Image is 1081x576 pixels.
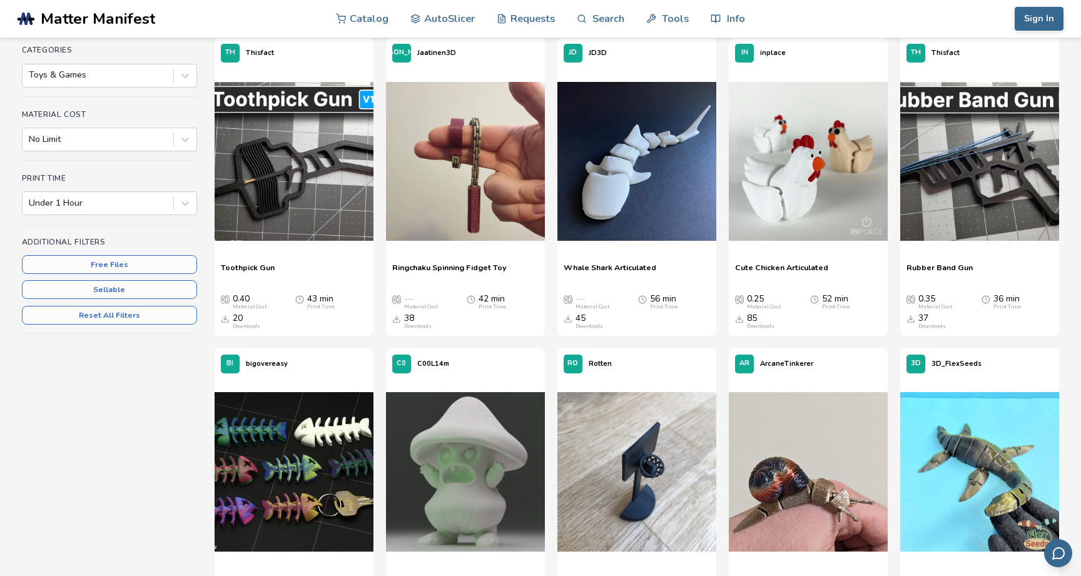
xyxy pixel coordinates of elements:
[564,263,656,281] a: Whale Shark Articulated
[760,46,786,59] p: inplace
[392,313,401,323] span: Downloads
[22,174,197,183] h4: Print Time
[810,294,819,304] span: Average Print Time
[22,46,197,54] h4: Categories
[233,304,266,310] div: Material Cost
[404,323,432,330] div: Downloads
[233,323,260,330] div: Downloads
[1044,539,1072,567] button: Send feedback via email
[226,360,233,368] span: BI
[225,49,235,57] span: TH
[576,313,603,330] div: 45
[993,294,1021,310] div: 36 min
[1015,7,1063,31] button: Sign In
[906,313,915,323] span: Downloads
[221,263,275,281] a: Toothpick Gun
[911,360,921,368] span: 3D
[735,313,744,323] span: Downloads
[404,313,432,330] div: 38
[564,294,572,304] span: Average Cost
[467,294,475,304] span: Average Print Time
[564,313,572,323] span: Downloads
[29,134,31,144] input: No Limit
[638,294,647,304] span: Average Print Time
[918,304,952,310] div: Material Cost
[567,360,578,368] span: RO
[760,357,813,370] p: ArcaneTinkerer
[822,294,850,310] div: 52 min
[911,49,921,57] span: TH
[22,238,197,246] h4: Additional Filters
[747,304,781,310] div: Material Cost
[576,304,609,310] div: Material Cost
[372,49,431,57] span: [PERSON_NAME]
[41,10,155,28] span: Matter Manifest
[246,357,288,370] p: bigovereasy
[307,294,335,310] div: 43 min
[822,304,850,310] div: Print Time
[735,263,828,281] a: Cute Chicken Articulated
[741,49,748,57] span: IN
[233,313,260,330] div: 20
[650,304,678,310] div: Print Time
[739,360,749,368] span: AR
[221,294,230,304] span: Average Cost
[392,263,507,281] a: Ringchaku Spinning Fidget Toy
[918,313,946,330] div: 37
[417,357,449,370] p: C00L14m
[22,306,197,325] button: Reset All Filters
[233,294,266,310] div: 0.40
[576,294,584,304] span: —
[569,49,577,57] span: JD
[417,46,456,59] p: Jaatinen3D
[22,280,197,299] button: Sellable
[221,313,230,323] span: Downloads
[918,323,946,330] div: Downloads
[589,357,612,370] p: Rotten
[404,294,413,304] span: —
[576,323,603,330] div: Downloads
[246,46,274,59] p: Thisfact
[906,263,973,281] a: Rubber Band Gun
[931,357,982,370] p: 3D_FlexSeeds
[747,323,774,330] div: Downloads
[307,304,335,310] div: Print Time
[993,304,1021,310] div: Print Time
[735,294,744,304] span: Average Cost
[982,294,990,304] span: Average Print Time
[404,304,438,310] div: Material Cost
[747,294,781,310] div: 0.25
[22,110,197,119] h4: Material Cost
[479,304,506,310] div: Print Time
[931,46,960,59] p: Thisfact
[397,360,406,368] span: C0
[479,294,506,310] div: 42 min
[392,294,401,304] span: Average Cost
[650,294,678,310] div: 56 min
[22,255,197,274] button: Free Files
[589,46,607,59] p: JD3D
[747,313,774,330] div: 85
[295,294,304,304] span: Average Print Time
[918,294,952,310] div: 0.35
[906,294,915,304] span: Average Cost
